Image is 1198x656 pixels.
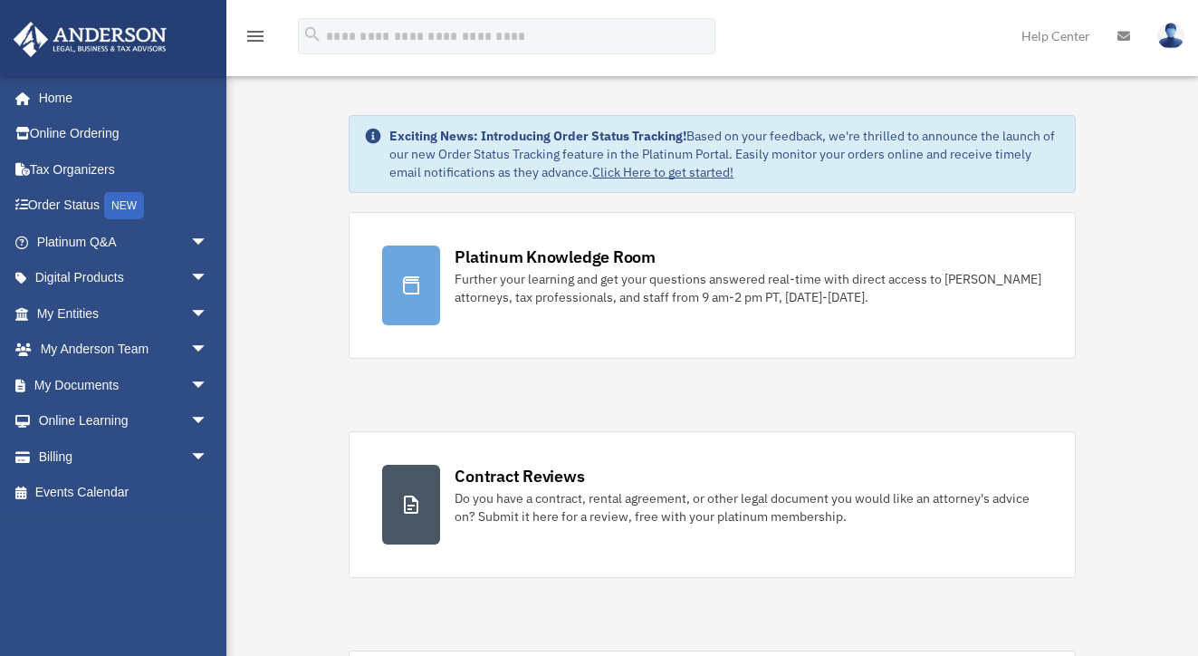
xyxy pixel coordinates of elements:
[190,439,226,476] span: arrow_drop_down
[13,260,235,296] a: Digital Productsarrow_drop_down
[13,188,235,225] a: Order StatusNEW
[13,295,235,332] a: My Entitiesarrow_drop_down
[13,80,226,116] a: Home
[13,439,235,475] a: Billingarrow_drop_down
[389,127,1059,181] div: Based on your feedback, we're thrilled to announce the launch of our new Order Status Tracking fe...
[455,489,1041,526] div: Do you have a contract, rental agreement, or other legal document you would like an attorney's ad...
[244,25,266,47] i: menu
[455,465,584,487] div: Contract Reviews
[190,260,226,297] span: arrow_drop_down
[13,403,235,439] a: Online Learningarrow_drop_down
[190,403,226,440] span: arrow_drop_down
[13,332,235,368] a: My Anderson Teamarrow_drop_down
[13,475,235,511] a: Events Calendar
[1157,23,1184,49] img: User Pic
[592,164,733,180] a: Click Here to get started!
[104,192,144,219] div: NEW
[302,24,322,44] i: search
[455,246,656,268] div: Platinum Knowledge Room
[190,295,226,333] span: arrow_drop_down
[190,224,226,261] span: arrow_drop_down
[190,332,226,369] span: arrow_drop_down
[13,224,235,260] a: Platinum Q&Aarrow_drop_down
[455,270,1041,306] div: Further your learning and get your questions answered real-time with direct access to [PERSON_NAM...
[13,151,235,188] a: Tax Organizers
[349,431,1075,578] a: Contract Reviews Do you have a contract, rental agreement, or other legal document you would like...
[13,116,235,152] a: Online Ordering
[8,22,172,57] img: Anderson Advisors Platinum Portal
[190,367,226,404] span: arrow_drop_down
[389,128,686,144] strong: Exciting News: Introducing Order Status Tracking!
[349,212,1075,359] a: Platinum Knowledge Room Further your learning and get your questions answered real-time with dire...
[13,367,235,403] a: My Documentsarrow_drop_down
[244,32,266,47] a: menu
